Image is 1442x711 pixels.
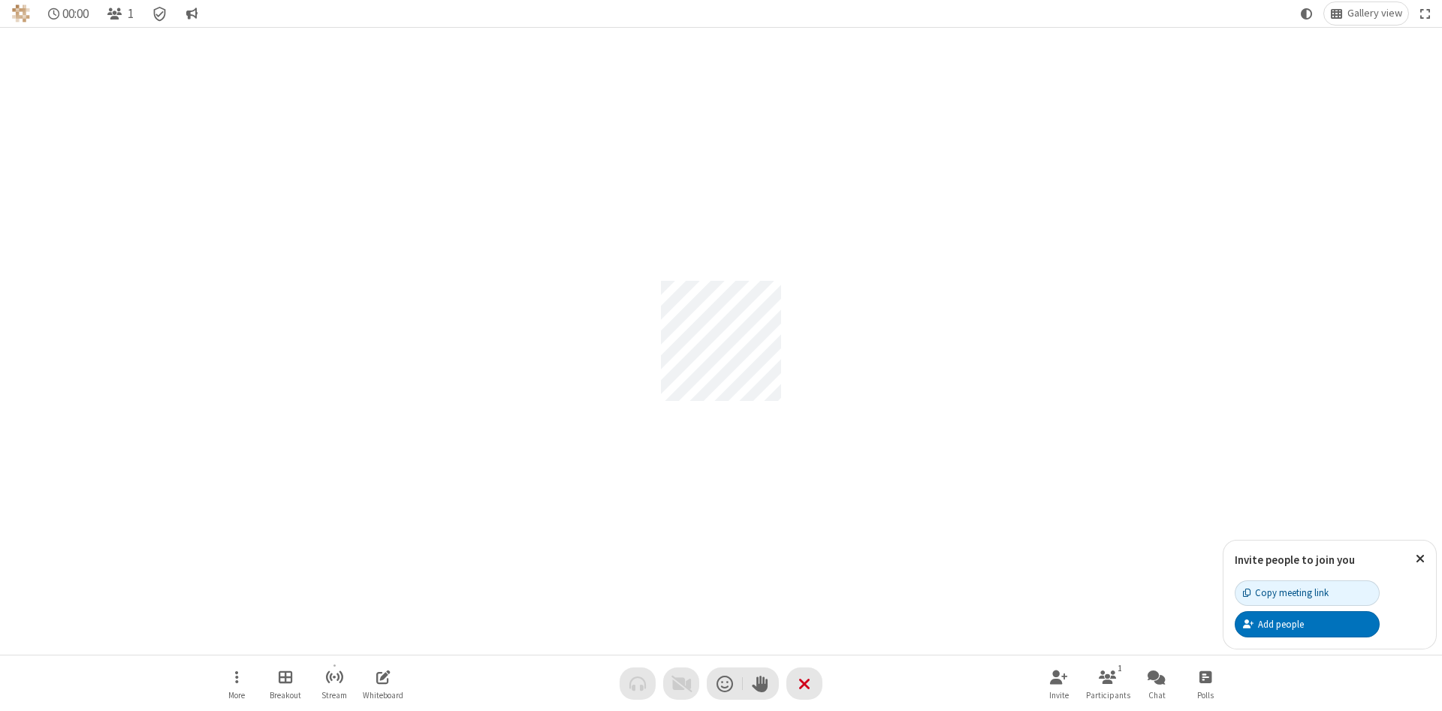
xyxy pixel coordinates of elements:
[743,667,779,700] button: Raise hand
[1295,2,1319,25] button: Using system theme
[1347,8,1402,20] span: Gallery view
[620,667,656,700] button: Audio problem - check your Internet connection or call by phone
[1049,691,1069,700] span: Invite
[62,7,89,21] span: 00:00
[128,7,134,21] span: 1
[179,2,204,25] button: Conversation
[360,662,406,705] button: Open shared whiteboard
[214,662,259,705] button: Open menu
[1235,611,1380,637] button: Add people
[1243,586,1329,600] div: Copy meeting link
[363,691,403,700] span: Whiteboard
[1324,2,1408,25] button: Change layout
[707,667,743,700] button: Send a reaction
[1197,691,1214,700] span: Polls
[321,691,347,700] span: Stream
[42,2,95,25] div: Timer
[312,662,357,705] button: Start streaming
[101,2,140,25] button: Open participant list
[146,2,174,25] div: Meeting details Encryption enabled
[1235,580,1380,606] button: Copy meeting link
[1036,662,1081,705] button: Invite participants (Alt+I)
[270,691,301,700] span: Breakout
[1148,691,1166,700] span: Chat
[1134,662,1179,705] button: Open chat
[263,662,308,705] button: Manage Breakout Rooms
[12,5,30,23] img: QA Selenium DO NOT DELETE OR CHANGE
[1183,662,1228,705] button: Open poll
[1404,541,1436,577] button: Close popover
[1086,691,1130,700] span: Participants
[663,667,699,700] button: Video
[1114,661,1127,675] div: 1
[228,691,245,700] span: More
[1235,553,1355,567] label: Invite people to join you
[1085,662,1130,705] button: Open participant list
[786,667,822,700] button: End or leave meeting
[1414,2,1437,25] button: Fullscreen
